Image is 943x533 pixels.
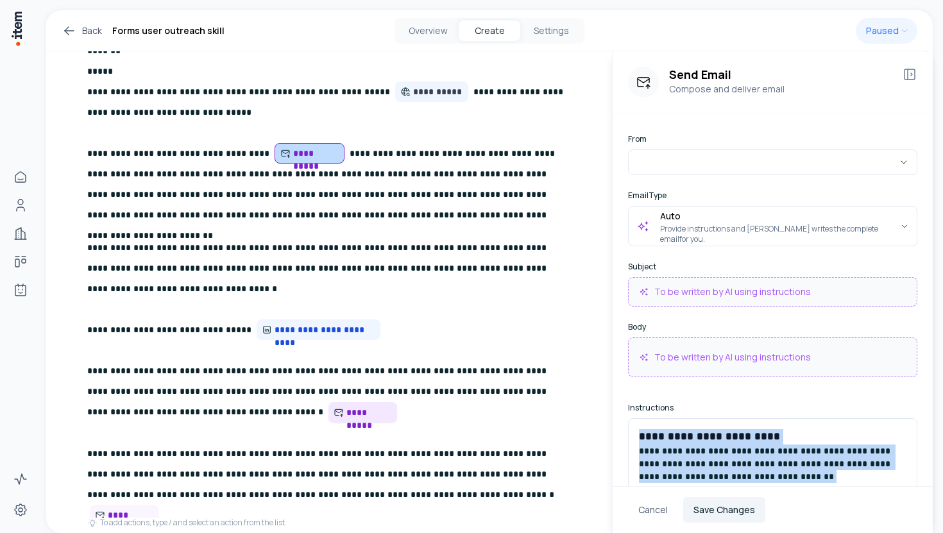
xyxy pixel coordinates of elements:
[654,285,811,298] p: To be written by AI using instructions
[654,351,811,364] p: To be written by AI using instructions
[628,262,917,272] label: Subject
[669,67,892,82] h3: Send Email
[87,518,287,528] div: To add actions, type / and select an action from the list.
[459,21,520,41] button: Create
[8,497,33,523] a: Settings
[8,221,33,246] a: Companies
[62,23,102,38] a: Back
[628,322,917,332] label: Body
[683,497,765,523] button: Save Changes
[628,134,917,144] label: From
[397,21,459,41] button: Overview
[8,164,33,190] a: Home
[628,403,917,413] label: Instructions
[520,21,582,41] button: Settings
[628,190,917,201] label: Email Type
[10,10,23,47] img: Item Brain Logo
[8,249,33,275] a: Deals
[628,497,678,523] button: Cancel
[112,23,225,38] h1: Forms user outreach skill
[8,277,33,303] a: Agents
[8,192,33,218] a: People
[8,466,33,492] a: Activity
[669,82,892,96] p: Compose and deliver email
